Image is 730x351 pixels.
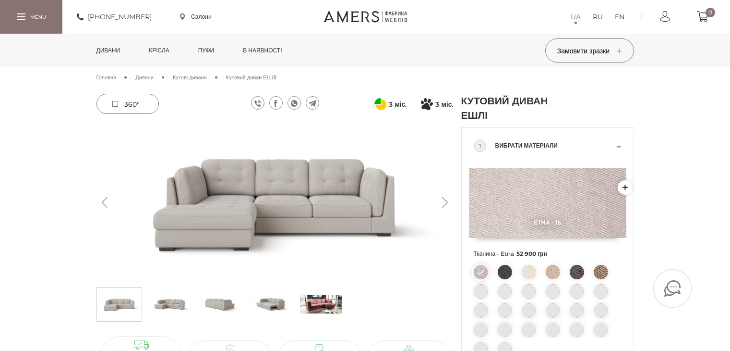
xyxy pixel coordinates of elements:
h1: Кутовий диван ЕШЛІ [461,94,572,123]
a: RU [593,11,603,23]
span: Кутові дивани [173,74,207,81]
span: Etna - 15 [469,219,626,226]
a: 360° [96,94,159,114]
a: whatsapp [287,96,301,110]
a: UA [571,11,581,23]
a: в наявності [236,34,289,67]
img: Кутовий диван ЕШЛІ s-3 [250,290,291,319]
a: viber [251,96,264,110]
a: Дивани [89,34,128,67]
span: Дивани [135,74,154,81]
svg: Оплата частинами від ПриватБанку [374,98,386,110]
div: 1 [474,139,486,152]
span: Тканина - Etna [474,248,622,260]
a: telegram [306,96,319,110]
button: Замовити зразки [545,38,634,63]
span: 3 міс. [435,99,453,110]
span: 3 міс. [389,99,407,110]
a: Дивани [135,73,154,82]
a: facebook [269,96,283,110]
img: Кутовий диван ЕШЛІ -0 [96,123,454,282]
img: Кутовий диван ЕШЛІ s-2 [199,290,241,319]
span: 0 [706,8,715,17]
a: Головна [96,73,117,82]
svg: Покупка частинами від Монобанку [421,98,433,110]
img: s_ [300,290,342,319]
a: [PHONE_NUMBER] [77,11,152,23]
span: 52 900 грн [516,250,547,257]
button: Next [437,197,454,208]
span: 360° [124,100,140,109]
a: Салони [180,13,212,21]
span: Замовити зразки [557,47,622,55]
button: Previous [96,197,113,208]
a: EN [615,11,624,23]
img: Кутовий диван ЕШЛІ s-1 [149,290,191,319]
img: Кутовий диван ЕШЛІ s-0 [98,290,140,319]
a: Крісла [142,34,176,67]
span: Головна [96,74,117,81]
span: Вибрати матеріали [495,140,614,151]
img: Etna - 15 [469,168,626,238]
a: Пуфи [191,34,222,67]
a: Кутові дивани [173,73,207,82]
